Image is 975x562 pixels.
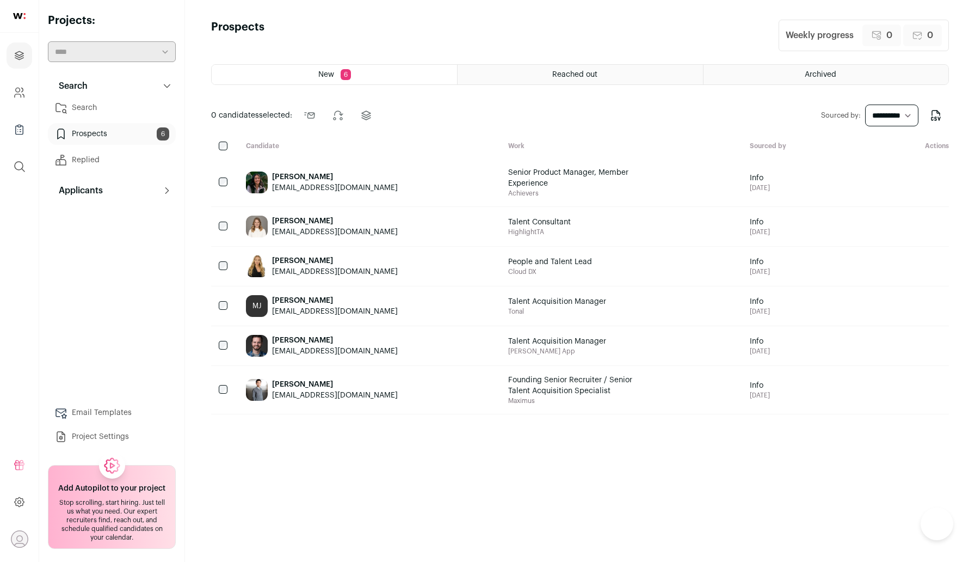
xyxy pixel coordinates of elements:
[750,267,770,276] span: [DATE]
[508,336,606,347] span: Talent Acquisition Manager
[750,391,770,400] span: [DATE]
[508,167,639,189] span: Senior Product Manager, Member Experience
[7,42,32,69] a: Projects
[272,306,398,317] div: [EMAIL_ADDRESS][DOMAIN_NAME]
[272,172,398,182] div: [PERSON_NAME]
[821,111,861,120] label: Sourced by:
[272,379,398,390] div: [PERSON_NAME]
[48,75,176,97] button: Search
[508,217,571,228] span: Talent Consultant
[246,379,268,401] img: 5b9be20b8cbfd5eac8d6fd110bf92026c8349831ac26b721d43b8b3226d10ed6
[272,182,398,193] div: [EMAIL_ADDRESS][DOMAIN_NAME]
[55,498,169,542] div: Stop scrolling, start hiring. Just tell us what you need. Our expert recruiters find, reach out, ...
[750,336,770,347] span: Info
[786,29,854,42] div: Weekly progress
[921,508,953,540] iframe: Help Scout Beacon - Open
[272,295,398,306] div: [PERSON_NAME]
[52,80,88,93] p: Search
[211,112,259,119] span: 0 candidates
[272,227,398,237] div: [EMAIL_ADDRESS][DOMAIN_NAME]
[211,110,292,121] span: selected:
[272,255,398,266] div: [PERSON_NAME]
[552,71,597,78] span: Reached out
[750,256,770,267] span: Info
[508,307,606,316] span: Tonal
[318,71,334,78] span: New
[48,180,176,201] button: Applicants
[750,347,770,356] span: [DATE]
[7,80,32,106] a: Company and ATS Settings
[750,173,770,184] span: Info
[246,216,268,237] img: 0259f47cd99cf309777c26d64a0d30cc7b923947cafccecd760fa1be7015e189.jpg
[7,117,32,143] a: Company Lists
[750,217,770,228] span: Info
[750,296,770,307] span: Info
[508,267,592,276] span: Cloud DX
[246,172,268,193] img: ef01a3ec5bb33864926fc40d12e75c0365772a15185275f8d4b094d7c7b832f4.jpg
[48,465,176,549] a: Add Autopilot to your project Stop scrolling, start hiring. Just tell us what you need. Our exper...
[272,346,398,357] div: [EMAIL_ADDRESS][DOMAIN_NAME]
[48,13,176,28] h2: Projects:
[48,402,176,424] a: Email Templates
[48,149,176,171] a: Replied
[508,296,606,307] span: Talent Acquisition Manager
[508,396,639,405] span: Maximus
[886,29,892,42] span: 0
[13,13,26,19] img: wellfound-shorthand-0d5821cbd27db2630d0214b213865d53afaa358527fdda9d0ea32b1df1b89c2c.svg
[508,228,571,236] span: HighlightTA
[508,375,639,396] span: Founding Senior Recruiter / Senior Talent Acquisition Specialist
[750,307,770,316] span: [DATE]
[48,97,176,119] a: Search
[272,266,398,277] div: [EMAIL_ADDRESS][DOMAIN_NAME]
[52,184,103,197] p: Applicants
[272,216,398,227] div: [PERSON_NAME]
[48,426,176,448] a: Project Settings
[48,123,176,145] a: Prospects6
[272,390,398,401] div: [EMAIL_ADDRESS][DOMAIN_NAME]
[741,142,888,152] div: Sourced by
[157,127,169,140] span: 6
[211,20,264,51] h1: Prospects
[246,335,268,357] img: 3ccac5d90a62f285ffe146dbdce3dd7e68bb405e0965ef92fc6305384f2e5a3c.jpg
[508,189,639,198] span: Achievers
[704,65,948,84] a: Archived
[246,295,268,317] div: MJ
[508,256,592,267] span: People and Talent Lead
[750,184,770,192] span: [DATE]
[458,65,702,84] a: Reached out
[750,380,770,391] span: Info
[805,71,836,78] span: Archived
[237,142,499,152] div: Candidate
[272,335,398,346] div: [PERSON_NAME]
[341,69,351,80] span: 6
[927,29,933,42] span: 0
[508,347,606,356] span: [PERSON_NAME] App
[246,255,268,277] img: a9b0100bd165339616343635dda3cdc6e9d211f1bf5c99f704f5cc8b721fda27.jpg
[58,483,165,494] h2: Add Autopilot to your project
[750,228,770,236] span: [DATE]
[499,142,740,152] div: Work
[923,102,949,129] button: Export to CSV
[11,530,28,548] button: Open dropdown
[888,142,949,152] div: Actions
